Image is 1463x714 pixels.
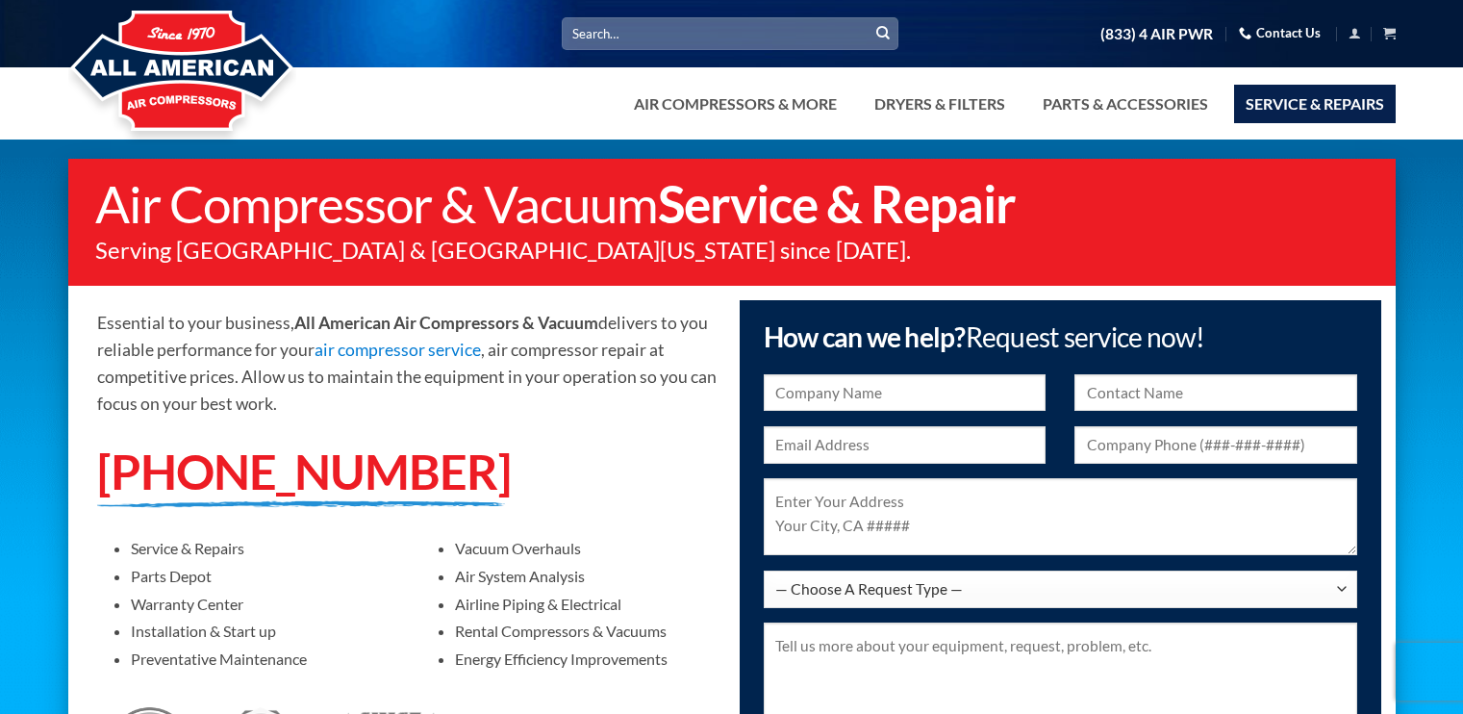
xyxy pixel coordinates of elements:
[1100,17,1213,51] a: (833) 4 AIR PWR
[1239,18,1321,48] a: Contact Us
[95,178,1376,229] h1: Air Compressor & Vacuum
[131,622,392,640] p: Installation & Start up
[294,313,598,333] strong: All American Air Compressors & Vacuum
[863,85,1017,123] a: Dryers & Filters
[1234,85,1396,123] a: Service & Repairs
[97,442,511,500] a: [PHONE_NUMBER]
[455,622,717,640] p: Rental Compressors & Vacuums
[764,374,1047,412] input: Company Name
[455,539,717,557] p: Vacuum Overhauls
[658,173,1016,234] strong: Service & Repair
[131,539,392,557] p: Service & Repairs
[131,567,392,585] p: Parts Depot
[562,17,898,49] input: Search…
[1074,426,1357,464] input: Company Phone (###-###-####)
[131,650,392,668] p: Preventative Maintenance
[455,650,717,668] p: Energy Efficiency Improvements
[1074,374,1357,412] input: Contact Name
[966,320,1205,353] span: Request service now!
[315,340,481,360] a: air compressor service
[95,239,1376,262] p: Serving [GEOGRAPHIC_DATA] & [GEOGRAPHIC_DATA][US_STATE] since [DATE].
[1031,85,1220,123] a: Parts & Accessories
[97,313,717,414] span: Essential to your business, delivers to you reliable performance for your , air compressor repair...
[1349,21,1361,45] a: Login
[131,595,392,613] p: Warranty Center
[455,567,717,585] p: Air System Analysis
[455,595,717,613] p: Airline Piping & Electrical
[764,320,1205,353] span: How can we help?
[622,85,848,123] a: Air Compressors & More
[1383,21,1396,45] a: View cart
[764,426,1047,464] input: Email Address
[869,19,897,48] button: Submit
